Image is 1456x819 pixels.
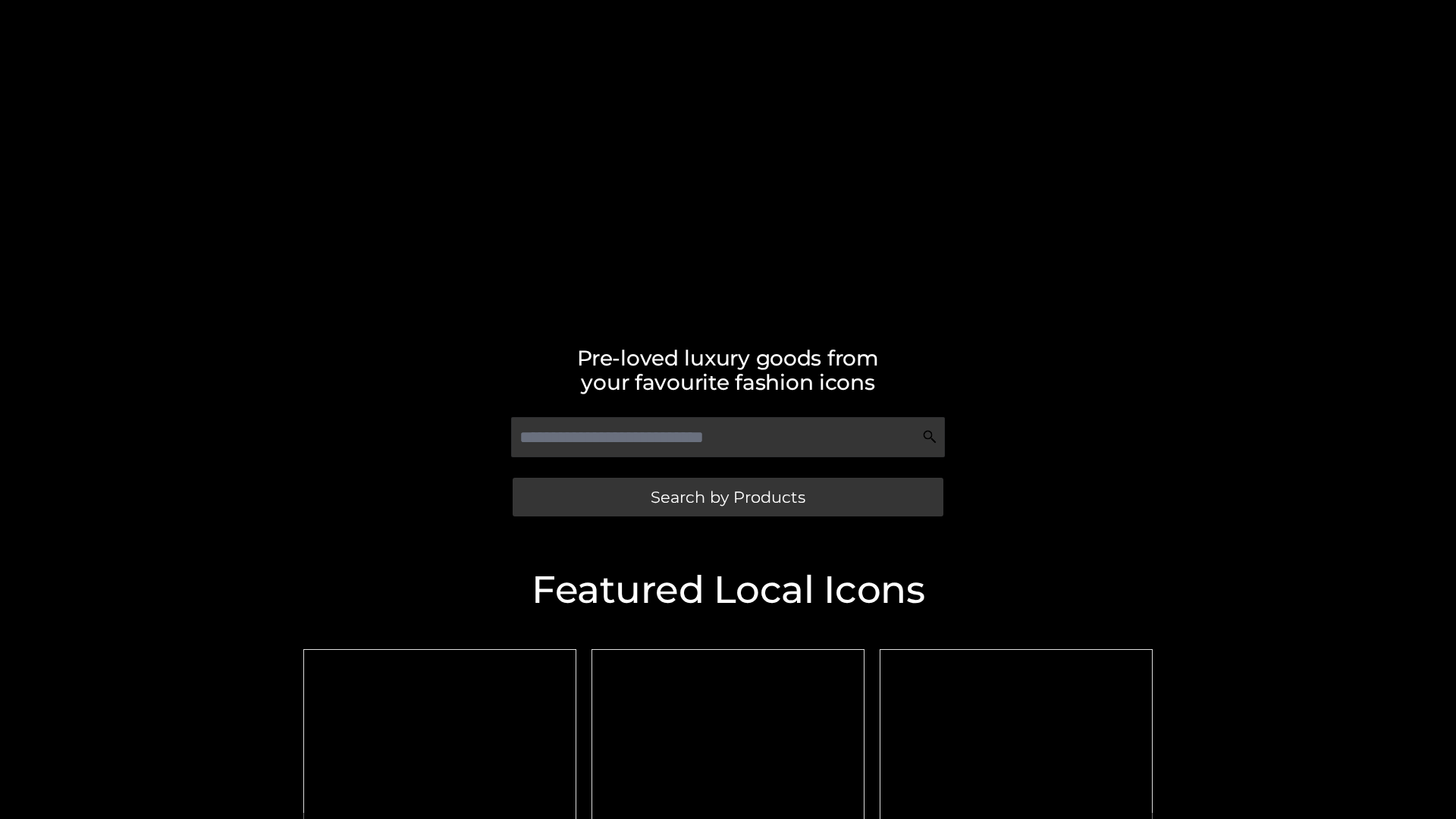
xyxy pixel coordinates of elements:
[296,346,1160,394] h2: Pre-loved luxury goods from your favourite fashion icons
[651,489,805,505] span: Search by Products
[922,429,937,444] img: Search Icon
[513,478,943,516] a: Search by Products
[296,571,1160,609] h2: Featured Local Icons​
